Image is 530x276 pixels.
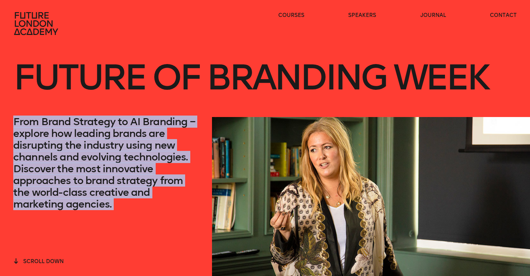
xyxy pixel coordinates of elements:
[348,12,376,19] a: speakers
[490,12,517,19] a: contact
[13,116,199,210] p: From Brand Strategy to AI Branding – explore how leading brands are disrupting the industry using...
[13,257,64,265] button: scroll down
[13,38,488,117] h1: Future of branding week
[420,12,446,19] a: journal
[278,12,304,19] a: courses
[23,258,64,265] span: scroll down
